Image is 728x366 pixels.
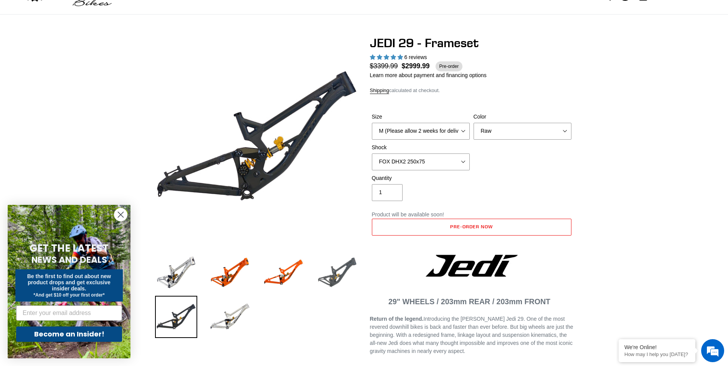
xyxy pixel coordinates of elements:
[370,87,573,94] div: calculated at checkout.
[155,251,197,293] img: Load image into Gallery viewer, JEDI 29 - Frameset
[372,211,571,219] p: Product will be available soon!
[209,251,251,293] img: Load image into Gallery viewer, JEDI 29 - Frameset
[436,61,463,71] span: Pre-order
[16,305,122,321] input: Enter your email address
[372,113,470,121] label: Size
[474,113,571,121] label: Color
[16,326,122,342] button: Become an Insider!
[30,241,109,255] span: GET THE LATEST
[370,316,424,322] b: Return of the legend.
[372,219,571,236] button: Add to cart
[370,72,487,78] a: Learn more about payment and financing options
[370,87,390,94] a: Shipping
[624,344,690,350] div: We're Online!
[370,36,573,50] h1: JEDI 29 - Frameset
[450,224,492,229] span: Pre-order now
[114,208,127,221] button: Close dialog
[402,61,430,71] span: $2999.99
[388,297,550,306] span: 29" WHEELS / 203mm REAR / 203mm FRONT
[209,296,251,338] img: Load image into Gallery viewer, JEDI 29 - Frameset
[262,251,305,293] img: Load image into Gallery viewer, JEDI 29 - Frameset
[31,254,107,266] span: NEWS AND DEALS
[370,316,573,354] span: Introducing the [PERSON_NAME] Jedi 29. One of the most revered downhill bikes is back and faster ...
[370,61,402,71] span: $3399.99
[624,351,690,357] p: How may I help you today?
[404,54,427,60] span: 6 reviews
[372,174,470,182] label: Quantity
[372,143,470,152] label: Shock
[27,273,111,292] span: Be the first to find out about new product drops and get exclusive insider deals.
[370,54,404,60] span: 5.00 stars
[33,292,104,298] span: *And get $10 off your first order*
[316,251,358,293] img: Load image into Gallery viewer, JEDI 29 - Frameset
[155,296,197,338] img: Load image into Gallery viewer, JEDI 29 - Frameset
